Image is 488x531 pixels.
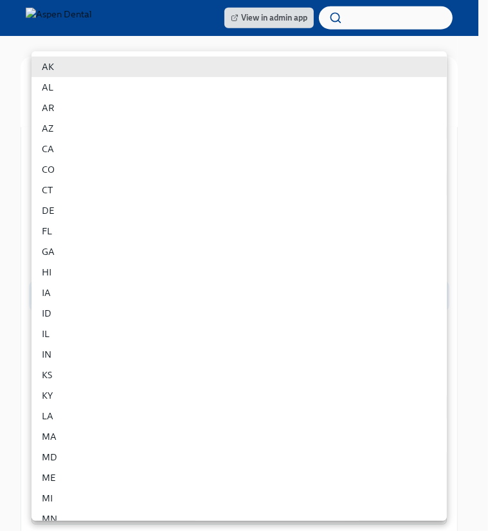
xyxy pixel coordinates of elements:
[32,77,447,98] li: AL
[32,200,447,221] li: DE
[32,324,447,344] li: IL
[32,303,447,324] li: ID
[32,241,447,262] li: GA
[32,98,447,118] li: AR
[32,406,447,426] li: LA
[32,488,447,509] li: MI
[32,426,447,447] li: MA
[32,159,447,180] li: CO
[32,139,447,159] li: CA
[32,447,447,467] li: MD
[32,283,447,303] li: IA
[32,180,447,200] li: CT
[32,509,447,529] li: MN
[32,365,447,385] li: KS
[32,467,447,488] li: ME
[32,344,447,365] li: IN
[32,385,447,406] li: KY
[32,262,447,283] li: HI
[32,118,447,139] li: AZ
[32,221,447,241] li: FL
[32,57,447,77] li: AK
